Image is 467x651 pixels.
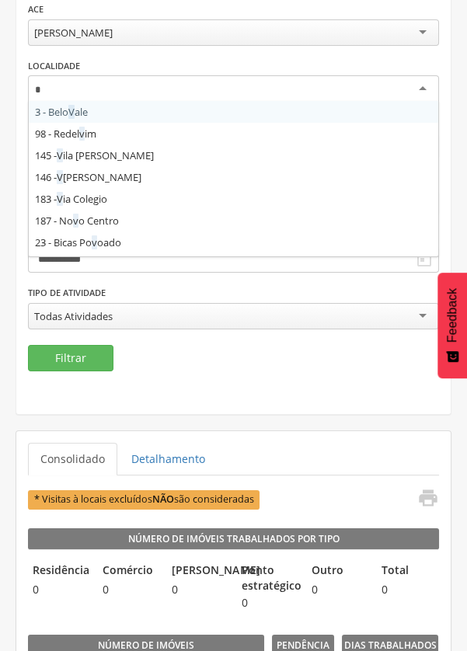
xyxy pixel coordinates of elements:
legend: Total [377,562,439,580]
label: ACE [28,3,44,16]
a:  [407,487,438,513]
span: 0 [167,582,229,597]
div: 3 - Belo ale [29,101,438,123]
div: 146 - [PERSON_NAME] [29,166,438,188]
span: V [57,148,63,162]
button: Filtrar [28,345,113,371]
span: Feedback [445,288,459,343]
div: 98 - Redel im [29,123,438,144]
span: v [92,235,97,249]
span: 0 [307,582,369,597]
label: Localidade [28,60,80,72]
button: Feedback - Mostrar pesquisa [437,273,467,378]
span: 0 [377,582,439,597]
legend: Comércio [98,562,160,580]
a: Consolidado [28,443,117,475]
div: [PERSON_NAME] [34,26,113,40]
legend: [PERSON_NAME] [167,562,229,580]
div: 183 - ia Colegio [29,188,438,210]
legend: Residência [28,562,90,580]
a: Detalhamento [119,443,218,475]
span: 0 [237,595,299,611]
legend: Ponto estratégico [237,562,299,594]
span: V [57,170,63,184]
div: Todas Atividades [34,309,113,323]
legend: Número de Imóveis Trabalhados por Tipo [28,528,439,550]
legend: Outro [307,562,369,580]
div: 138 - [GEOGRAPHIC_DATA] elhas [29,253,438,275]
span: v [79,127,85,141]
span: V [57,192,63,206]
span: * Visitas à locais excluídos são consideradas [28,490,260,510]
div: 187 - No o Centro [29,210,438,232]
i:  [416,487,438,509]
label: Tipo de Atividade [28,287,106,299]
b: NÃO [152,493,174,506]
span: V [68,105,75,119]
i:  [415,250,434,269]
span: v [73,214,78,228]
div: 23 - Bicas Po oado [29,232,438,253]
span: 0 [28,582,90,597]
div: 145 - ila [PERSON_NAME] [29,144,438,166]
span: 0 [98,582,160,597]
